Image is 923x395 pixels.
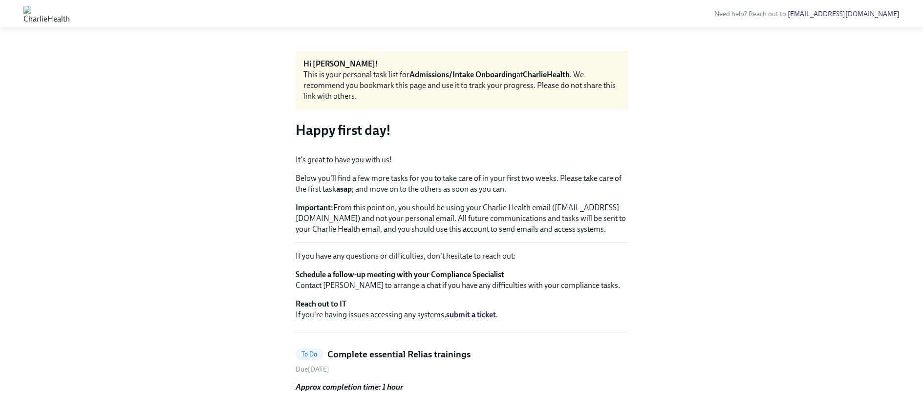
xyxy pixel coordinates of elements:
[523,70,570,79] strong: CharlieHealth
[296,269,628,291] p: Contact [PERSON_NAME] to arrange a chat if you have any difficulties with your compliance tasks.
[303,69,620,102] div: This is your personal task list for at . We recommend you bookmark this page and use it to track ...
[296,121,628,139] h3: Happy first day!
[296,203,333,212] strong: Important:
[446,310,496,319] a: submit a ticket
[296,270,504,279] strong: Schedule a follow-up meeting with your Compliance Specialist
[303,59,378,68] strong: Hi [PERSON_NAME]!
[296,365,329,373] span: Friday, October 17th 2025, 10:00 am
[23,6,70,22] img: CharlieHealth
[296,382,403,392] strong: Approx completion time: 1 hour
[296,351,323,358] span: To Do
[409,70,516,79] strong: Admissions/Intake Onboarding
[336,184,352,194] strong: asap
[296,251,628,262] p: If you have any questions or difficulties, don't hesitate to reach out:
[296,154,628,165] p: It's great to have you with us!
[714,10,900,18] span: Need help? Reach out to
[296,202,628,235] p: From this point on, you should be using your Charlie Health email ([EMAIL_ADDRESS][DOMAIN_NAME]) ...
[296,299,346,308] strong: Reach out to IT
[788,10,900,18] a: [EMAIL_ADDRESS][DOMAIN_NAME]
[327,348,471,361] h5: Complete essential Relias trainings
[296,173,628,195] p: Below you'll find a few more tasks for you to take care of in your first two weeks. Please take c...
[296,348,628,374] a: To DoComplete essential Relias trainingsDue[DATE]
[296,299,628,320] p: If you're having issues accessing any systems, .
